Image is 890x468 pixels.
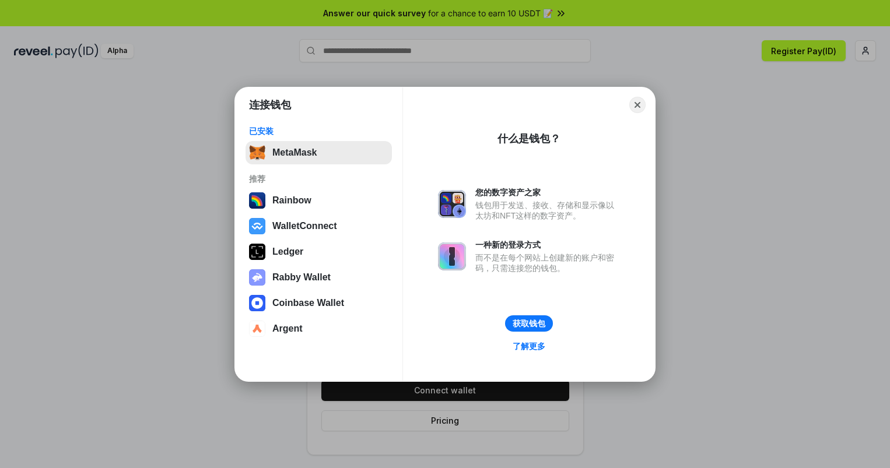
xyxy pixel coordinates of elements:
div: 获取钱包 [513,318,545,329]
img: svg+xml,%3Csvg%20xmlns%3D%22http%3A%2F%2Fwww.w3.org%2F2000%2Fsvg%22%20width%3D%2228%22%20height%3... [249,244,265,260]
img: svg+xml,%3Csvg%20width%3D%2228%22%20height%3D%2228%22%20viewBox%3D%220%200%2028%2028%22%20fill%3D... [249,295,265,311]
button: Close [629,97,646,113]
div: 已安装 [249,126,388,136]
div: Rabby Wallet [272,272,331,283]
button: Coinbase Wallet [246,291,392,315]
div: 而不是在每个网站上创建新的账户和密码，只需连接您的钱包。 [475,252,620,273]
div: Rainbow [272,195,311,206]
div: 您的数字资产之家 [475,187,620,198]
div: 推荐 [249,174,388,184]
button: 获取钱包 [505,315,553,332]
div: 什么是钱包？ [497,132,560,146]
button: Argent [246,317,392,340]
div: Argent [272,323,303,334]
div: WalletConnect [272,221,337,231]
div: 了解更多 [513,341,545,351]
button: MetaMask [246,141,392,164]
div: Ledger [272,247,303,257]
div: Coinbase Wallet [272,298,344,308]
a: 了解更多 [506,339,552,354]
div: MetaMask [272,147,317,158]
img: svg+xml,%3Csvg%20xmlns%3D%22http%3A%2F%2Fwww.w3.org%2F2000%2Fsvg%22%20fill%3D%22none%22%20viewBox... [438,242,466,270]
div: 钱包用于发送、接收、存储和显示像以太坊和NFT这样的数字资产。 [475,200,620,221]
button: WalletConnect [246,214,392,238]
button: Rabby Wallet [246,266,392,289]
img: svg+xml,%3Csvg%20width%3D%2228%22%20height%3D%2228%22%20viewBox%3D%220%200%2028%2028%22%20fill%3D... [249,321,265,337]
div: 一种新的登录方式 [475,240,620,250]
button: Ledger [246,240,392,263]
img: svg+xml,%3Csvg%20xmlns%3D%22http%3A%2F%2Fwww.w3.org%2F2000%2Fsvg%22%20fill%3D%22none%22%20viewBox... [438,190,466,218]
img: svg+xml,%3Csvg%20fill%3D%22none%22%20height%3D%2233%22%20viewBox%3D%220%200%2035%2033%22%20width%... [249,145,265,161]
img: svg+xml,%3Csvg%20width%3D%2228%22%20height%3D%2228%22%20viewBox%3D%220%200%2028%2028%22%20fill%3D... [249,218,265,234]
h1: 连接钱包 [249,98,291,112]
button: Rainbow [246,189,392,212]
img: svg+xml,%3Csvg%20width%3D%22120%22%20height%3D%22120%22%20viewBox%3D%220%200%20120%20120%22%20fil... [249,192,265,209]
img: svg+xml,%3Csvg%20xmlns%3D%22http%3A%2F%2Fwww.w3.org%2F2000%2Fsvg%22%20fill%3D%22none%22%20viewBox... [249,269,265,286]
